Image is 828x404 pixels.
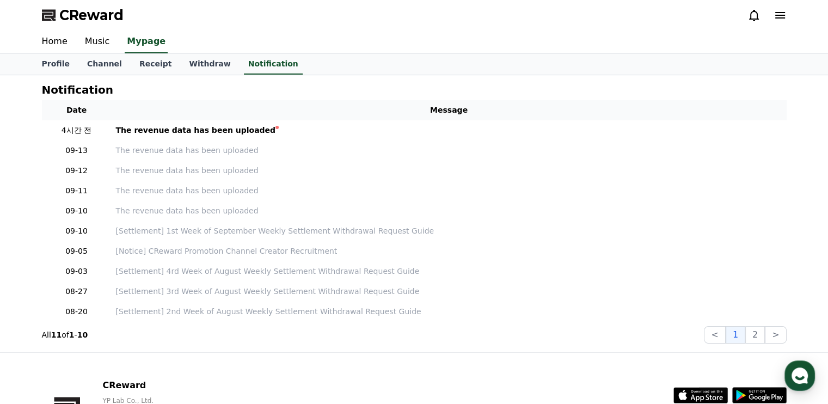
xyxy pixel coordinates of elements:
a: Receipt [131,54,181,75]
button: 2 [745,326,765,344]
a: The revenue data has been uploaded [116,125,782,136]
th: Date [42,100,112,120]
button: 1 [726,326,745,344]
p: CReward [102,379,285,392]
p: 09-03 [46,266,107,277]
a: Settings [140,314,209,341]
a: Home [3,314,72,341]
h4: Notification [42,84,113,96]
a: The revenue data has been uploaded [116,205,782,217]
span: Settings [161,330,188,339]
a: Withdraw [180,54,239,75]
p: 08-27 [46,286,107,297]
p: 09-11 [46,185,107,197]
a: Messages [72,314,140,341]
p: 4시간 전 [46,125,107,136]
button: > [765,326,786,344]
span: Home [28,330,47,339]
a: [Settlement] 2nd Week of August Weekly Settlement Withdrawal Request Guide [116,306,782,317]
a: [Settlement] 1st Week of September Weekly Settlement Withdrawal Request Guide [116,225,782,237]
a: Channel [78,54,131,75]
p: 09-05 [46,246,107,257]
strong: 10 [77,330,88,339]
a: The revenue data has been uploaded [116,185,782,197]
a: Home [33,30,76,53]
strong: 1 [69,330,75,339]
a: CReward [42,7,124,24]
a: Notification [244,54,303,75]
p: 09-10 [46,205,107,217]
span: CReward [59,7,124,24]
a: [Settlement] 4rd Week of August Weekly Settlement Withdrawal Request Guide [116,266,782,277]
button: < [704,326,725,344]
a: Profile [33,54,78,75]
strong: 11 [51,330,62,339]
p: 08-20 [46,306,107,317]
p: All of - [42,329,88,340]
div: The revenue data has been uploaded [116,125,276,136]
p: 09-12 [46,165,107,176]
a: The revenue data has been uploaded [116,165,782,176]
a: [Settlement] 3rd Week of August Weekly Settlement Withdrawal Request Guide [116,286,782,297]
th: Message [112,100,787,120]
a: Mypage [125,30,168,53]
p: 09-13 [46,145,107,156]
span: Messages [90,330,122,339]
a: The revenue data has been uploaded [116,145,782,156]
p: 09-10 [46,225,107,237]
a: [Notice] CReward Promotion Channel Creator Recruitment [116,246,782,257]
a: Music [76,30,119,53]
